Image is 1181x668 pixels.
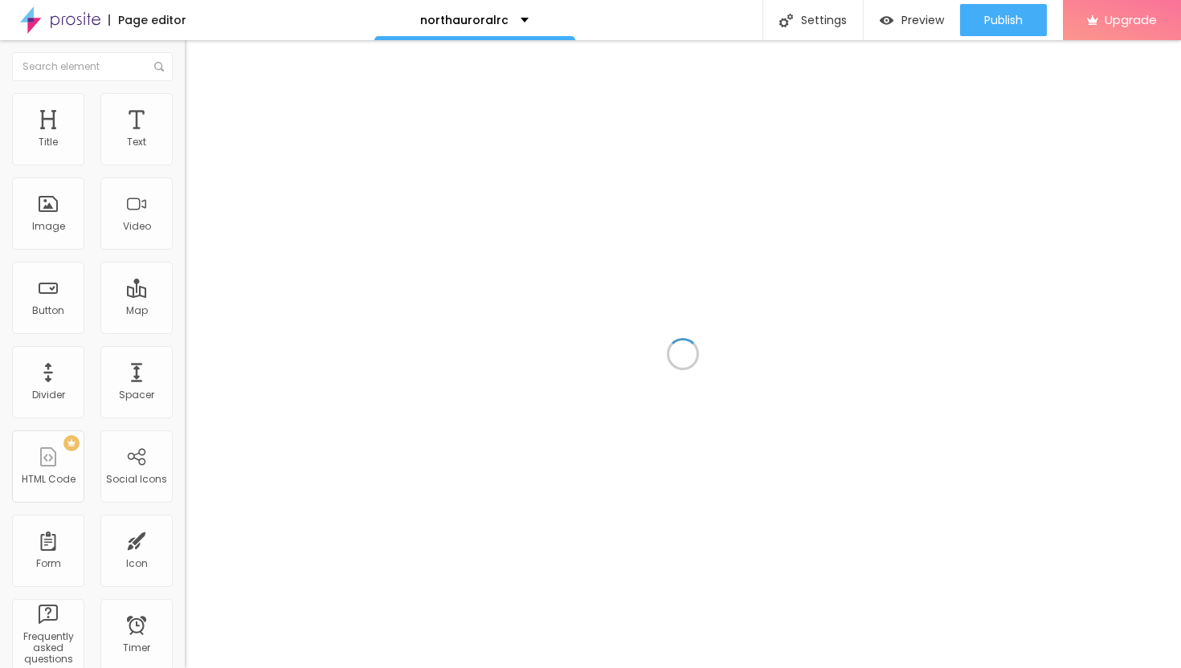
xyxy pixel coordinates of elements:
div: Page editor [108,14,186,26]
div: Image [32,221,65,232]
div: Video [123,221,151,232]
img: view-1.svg [880,14,893,27]
img: Icone [154,62,164,71]
div: Spacer [119,389,154,401]
img: Icone [779,14,793,27]
div: HTML Code [22,474,76,485]
div: Title [39,136,58,148]
div: Text [127,136,146,148]
span: Publish [984,14,1023,26]
div: Social Icons [106,474,167,485]
div: Timer [123,642,150,654]
span: Upgrade [1105,13,1157,26]
button: Publish [960,4,1047,36]
button: Preview [864,4,960,36]
div: Button [32,305,64,316]
div: Form [36,558,61,569]
div: Map [126,305,148,316]
div: Icon [126,558,148,569]
div: Frequently asked questions [16,631,80,666]
input: Search element [12,52,173,81]
p: northauroralrc [420,14,509,26]
div: Divider [32,389,65,401]
span: Preview [901,14,944,26]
